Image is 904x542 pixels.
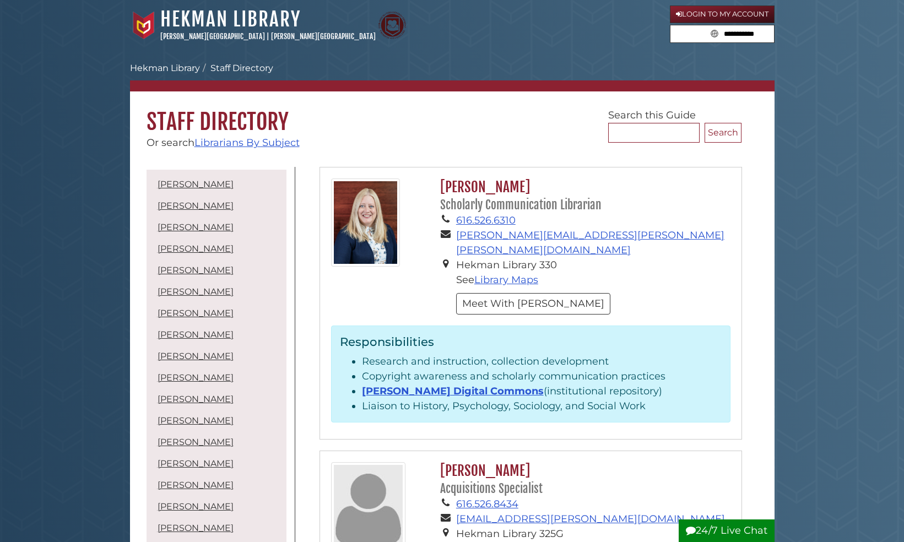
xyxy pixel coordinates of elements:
a: [PERSON_NAME][GEOGRAPHIC_DATA] [271,32,376,41]
a: [PERSON_NAME] [158,437,234,447]
form: Search library guides, policies, and FAQs. [670,25,775,44]
a: 616.526.6310 [456,214,516,226]
button: Search [707,25,722,40]
a: [PERSON_NAME] [158,179,234,189]
a: [PERSON_NAME] [158,329,234,340]
a: [PERSON_NAME] [158,286,234,297]
a: [PERSON_NAME] [158,308,234,318]
a: [PERSON_NAME] [158,458,234,469]
li: Research and instruction, collection development [362,354,722,369]
a: [PERSON_NAME] [158,501,234,512]
a: [PERSON_NAME] Digital Commons [362,385,544,397]
a: [PERSON_NAME] [158,243,234,254]
a: [PERSON_NAME] [158,415,234,426]
a: Login to My Account [670,6,775,23]
a: [PERSON_NAME] [158,480,234,490]
h2: [PERSON_NAME] [435,462,730,497]
small: Acquisitions Specialist [440,481,543,496]
a: Library Maps [474,274,538,286]
h3: Responsibilities [340,334,722,349]
h1: Staff Directory [130,91,775,135]
a: [PERSON_NAME] [158,222,234,232]
button: Meet With [PERSON_NAME] [456,293,610,315]
a: [PERSON_NAME] [158,394,234,404]
span: Or search [147,137,300,149]
h2: [PERSON_NAME] [435,178,730,213]
a: 616.526.8434 [456,498,518,510]
a: [PERSON_NAME] [158,523,234,533]
nav: breadcrumb [130,62,775,91]
li: (institutional repository) [362,384,722,399]
small: Scholarly Communication Librarian [440,198,602,212]
li: Liaison to History, Psychology, Sociology, and Social Work [362,399,722,414]
a: [PERSON_NAME][GEOGRAPHIC_DATA] [160,32,265,41]
a: [PERSON_NAME] [158,265,234,275]
a: Hekman Library [160,7,301,31]
a: [PERSON_NAME] [158,372,234,383]
button: Search [705,123,741,143]
a: [PERSON_NAME][EMAIL_ADDRESS][PERSON_NAME][PERSON_NAME][DOMAIN_NAME] [456,229,724,256]
img: gina_bolger_125x160.jpg [331,178,400,267]
button: 24/7 Live Chat [679,519,775,542]
a: Librarians By Subject [194,137,300,149]
li: Copyright awareness and scholarly communication practices [362,369,722,384]
a: [EMAIL_ADDRESS][PERSON_NAME][DOMAIN_NAME] [456,513,725,525]
a: [PERSON_NAME] [158,351,234,361]
img: Calvin Theological Seminary [378,12,406,39]
span: | [267,32,269,41]
a: [PERSON_NAME] [158,200,234,211]
img: Calvin University [130,12,158,39]
a: Hekman Library [130,63,200,73]
li: Hekman Library 330 See [456,258,730,288]
a: Staff Directory [210,63,273,73]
